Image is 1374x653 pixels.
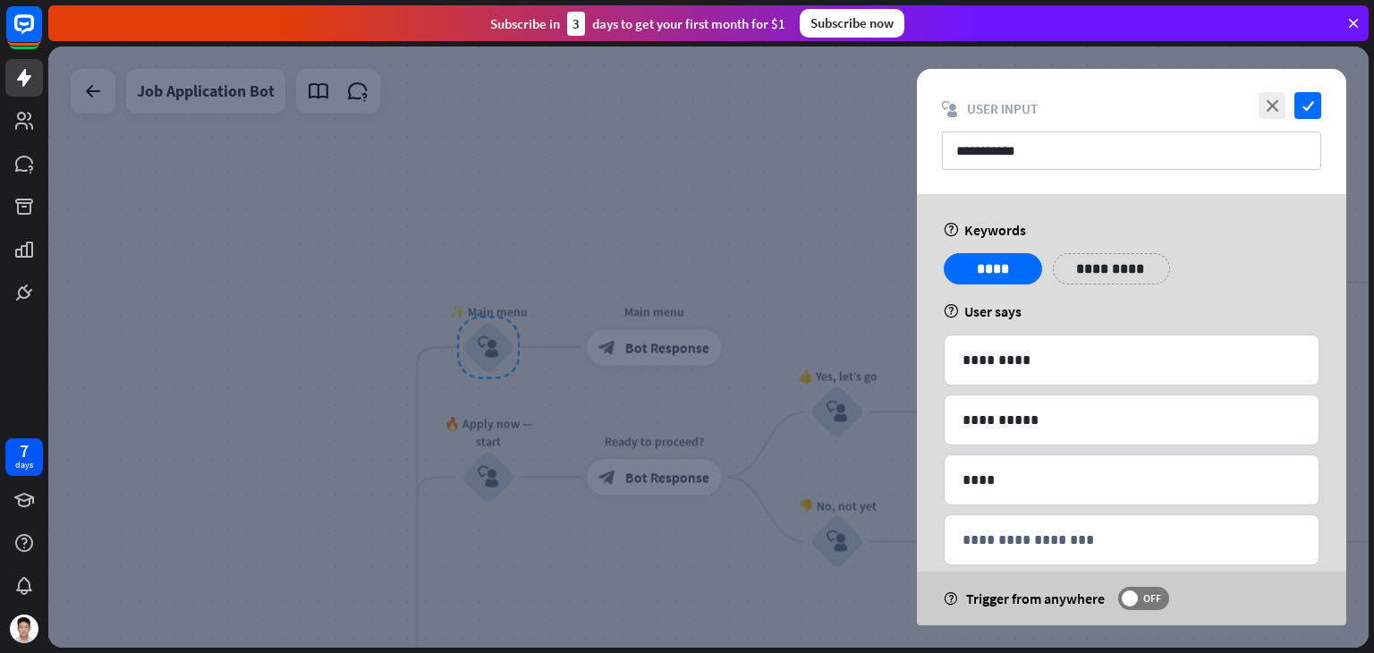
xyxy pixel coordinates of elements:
div: 7 [20,443,29,459]
div: Subscribe now [800,9,904,38]
div: days [15,459,33,471]
a: 7 days [5,438,43,476]
i: help [944,223,959,237]
span: User Input [967,100,1038,117]
span: OFF [1138,591,1166,606]
div: Keywords [944,221,1319,239]
i: check [1294,92,1321,119]
i: help [944,592,957,606]
i: close [1259,92,1285,119]
span: Trigger from anywhere [966,589,1105,607]
i: help [944,304,959,318]
div: User says [944,302,1319,320]
i: block_user_input [942,101,958,117]
div: 3 [567,12,585,36]
div: Subscribe in days to get your first month for $1 [490,12,785,36]
button: Open LiveChat chat widget [14,7,68,61]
